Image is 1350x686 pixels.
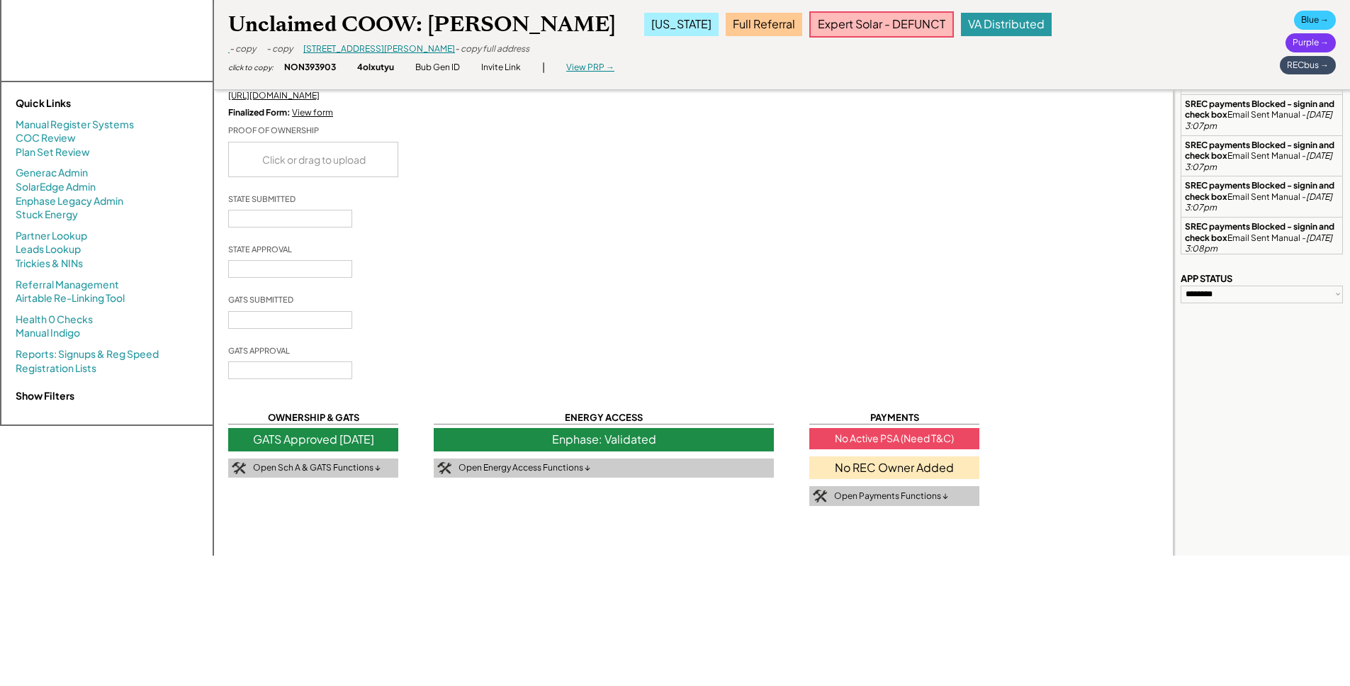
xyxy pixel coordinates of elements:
[961,13,1052,35] div: VA Distributed
[16,313,93,327] a: Health 0 Checks
[228,294,293,305] div: GATS SUBMITTED
[726,13,802,35] div: Full Referral
[1181,272,1232,285] div: APP STATUS
[228,90,320,101] u: [URL][DOMAIN_NAME]
[1294,11,1336,30] div: Blue →
[228,193,296,204] div: STATE SUBMITTED
[1280,56,1336,75] div: RECbus →
[228,62,274,72] div: click to copy:
[228,244,292,254] div: STATE APPROVAL
[16,291,125,305] a: Airtable Re-Linking Tool
[1185,99,1336,120] strong: SREC payments Blocked - signin and check box
[16,257,83,271] a: Trickies & NINs
[809,456,979,479] div: No REC Owner Added
[284,62,336,74] div: NON393903
[16,145,90,159] a: Plan Set Review
[228,411,398,424] div: OWNERSHIP & GATS
[303,43,455,54] a: [STREET_ADDRESS][PERSON_NAME]
[437,462,451,475] img: tool-icon.png
[16,96,157,111] div: Quick Links
[292,107,333,118] a: View form
[16,389,74,402] strong: Show Filters
[809,428,979,449] div: No Active PSA (Need T&C)
[809,11,954,37] div: Expert Solar - DEFUNCT
[809,411,979,424] div: PAYMENTS
[16,180,96,194] a: SolarEdge Admin
[434,428,774,451] div: Enphase: Validated
[230,43,256,55] div: - copy
[228,11,616,38] div: Unclaimed COOW: [PERSON_NAME]
[834,490,948,502] div: Open Payments Functions ↓
[232,462,246,475] img: tool-icon.png
[1185,180,1336,202] strong: SREC payments Blocked - signin and check box
[228,345,290,356] div: GATS APPROVAL
[1185,232,1334,254] em: [DATE] 3:08pm
[1185,221,1339,254] div: Email Sent Manual -
[357,62,394,74] div: 4olxutyu
[813,490,827,502] img: tool-icon.png
[229,142,399,176] div: Click or drag to upload
[16,229,87,243] a: Partner Lookup
[1185,150,1334,172] em: [DATE] 3:07pm
[253,462,381,474] div: Open Sch A & GATS Functions ↓
[542,60,545,74] div: |
[1185,109,1334,131] em: [DATE] 3:07pm
[228,428,398,451] div: GATS Approved [DATE]
[16,131,76,145] a: COC Review
[16,194,123,208] a: Enphase Legacy Admin
[16,208,78,222] a: Stuck Energy
[16,347,159,361] a: Reports: Signups & Reg Speed
[1185,140,1339,173] div: Email Sent Manual -
[566,62,614,74] div: View PRP →
[228,125,319,135] div: PROOF OF OWNERSHIP
[16,118,134,132] a: Manual Register Systems
[644,13,719,35] div: [US_STATE]
[415,62,460,74] div: Bub Gen ID
[228,107,291,118] strong: Finalized Form:
[459,462,590,474] div: Open Energy Access Functions ↓
[266,43,293,55] div: - copy
[1286,33,1336,52] div: Purple →
[434,411,774,424] div: ENERGY ACCESS
[455,43,529,55] div: - copy full address
[1185,140,1336,162] strong: SREC payments Blocked - signin and check box
[1185,221,1336,243] strong: SREC payments Blocked - signin and check box
[1185,191,1334,213] em: [DATE] 3:07pm
[16,278,119,292] a: Referral Management
[1185,99,1339,132] div: Email Sent Manual -
[481,62,521,74] div: Invite Link
[1185,180,1339,213] div: Email Sent Manual -
[16,242,81,257] a: Leads Lookup
[16,326,80,340] a: Manual Indigo
[16,361,96,376] a: Registration Lists
[16,166,88,180] a: Generac Admin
